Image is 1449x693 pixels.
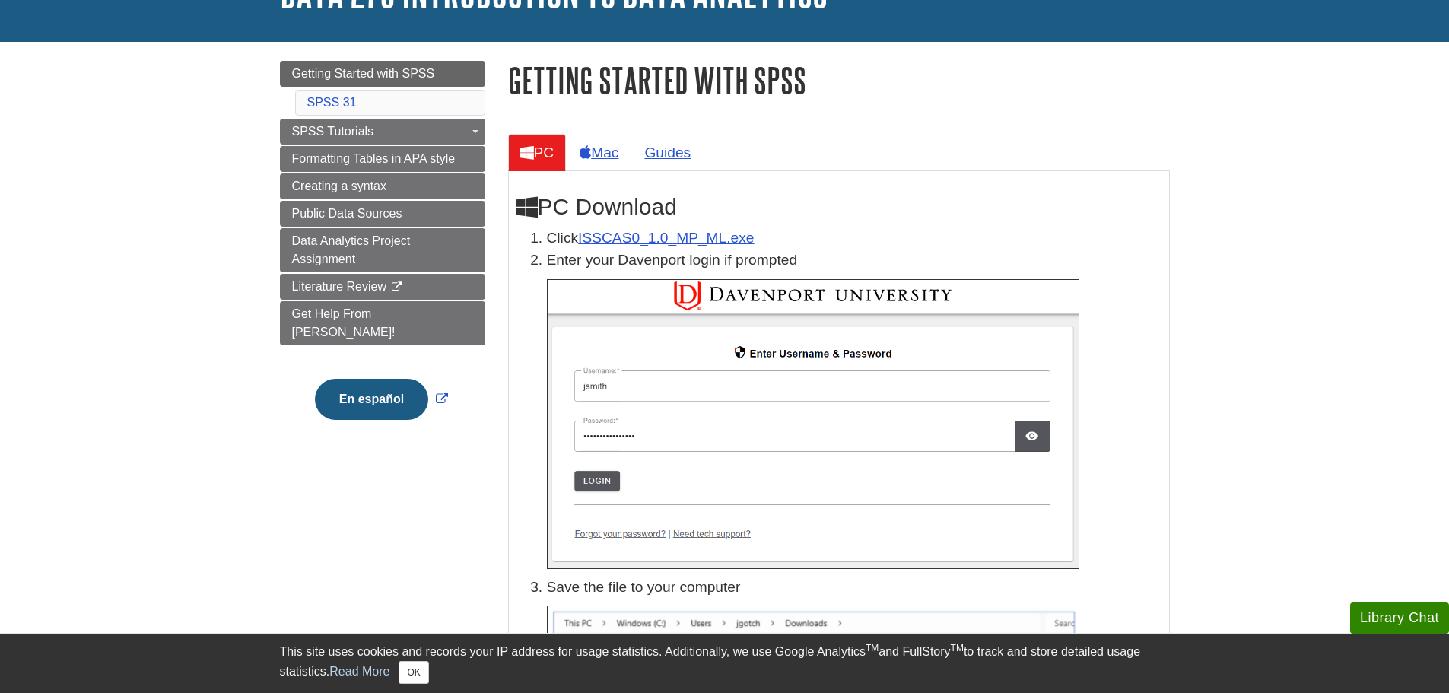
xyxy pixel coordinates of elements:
span: Data Analytics Project Assignment [292,234,411,265]
a: Get Help From [PERSON_NAME]! [280,301,485,345]
div: Guide Page Menu [280,61,485,446]
span: Literature Review [292,280,387,293]
a: Mac [567,134,631,171]
a: Read More [329,665,389,678]
a: SPSS Tutorials [280,119,485,145]
span: SPSS Tutorials [292,125,374,138]
a: Creating a syntax [280,173,485,199]
a: Link opens in new window [311,393,452,405]
i: This link opens in a new window [389,282,402,292]
h2: PC Download [516,194,1161,220]
div: This site uses cookies and records your IP address for usage statistics. Additionally, we use Goo... [280,643,1170,684]
sup: TM [866,643,879,653]
h1: Getting Started with SPSS [508,61,1170,100]
span: Get Help From [PERSON_NAME]! [292,307,396,339]
span: Getting Started with SPSS [292,67,435,80]
a: Download opens in new window [578,230,754,246]
p: Save the file to your computer [547,577,1161,599]
a: Guides [632,134,703,171]
a: Data Analytics Project Assignment [280,228,485,272]
a: Getting Started with SPSS [280,61,485,87]
li: Click [547,227,1161,250]
a: Public Data Sources [280,201,485,227]
sup: TM [951,643,964,653]
button: Close [399,661,428,684]
button: Library Chat [1350,602,1449,634]
a: Formatting Tables in APA style [280,146,485,172]
a: PC [508,134,567,171]
p: Enter your Davenport login if prompted [547,250,1161,272]
button: En español [315,379,428,420]
a: SPSS 31 [307,96,357,109]
a: Literature Review [280,274,485,300]
span: Creating a syntax [292,180,387,192]
span: Public Data Sources [292,207,402,220]
span: Formatting Tables in APA style [292,152,456,165]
